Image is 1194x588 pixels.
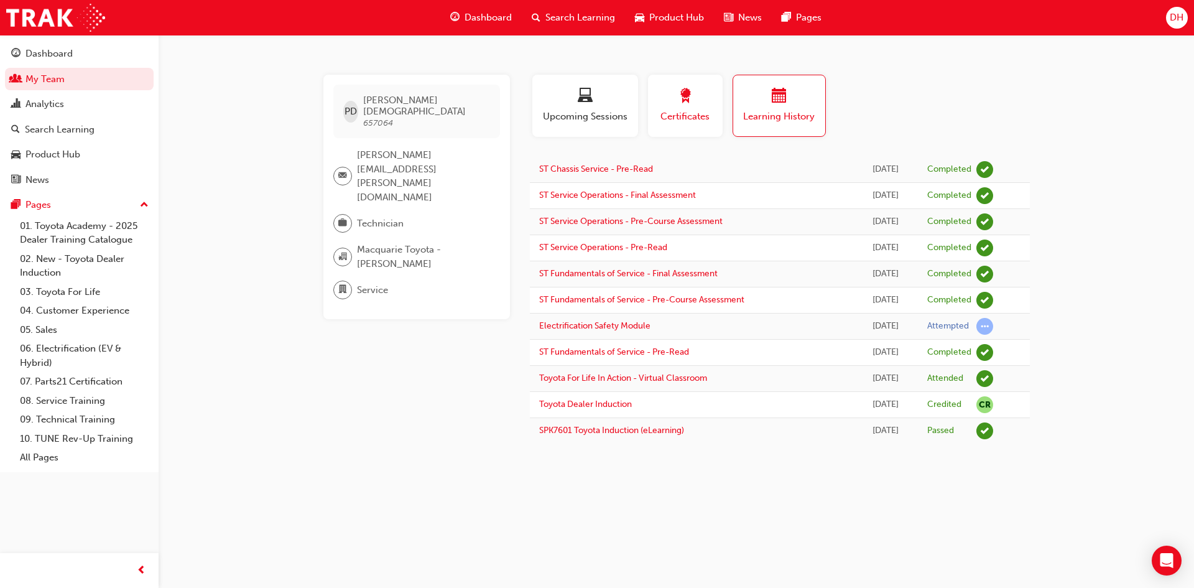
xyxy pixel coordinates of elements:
[863,215,909,229] div: Wed Aug 20 2025 16:30:43 GMT+1000 (Australian Eastern Standard Time)
[863,162,909,177] div: Tue Sep 16 2025 11:58:51 GMT+1000 (Australian Eastern Standard Time)
[15,429,154,449] a: 10. TUNE Rev-Up Training
[976,344,993,361] span: learningRecordVerb_COMPLETE-icon
[539,268,718,279] a: ST Fundamentals of Service - Final Assessment
[863,319,909,334] div: Tue Aug 12 2025 14:58:19 GMT+1000 (Australian Eastern Standard Time)
[25,97,64,111] div: Analytics
[539,164,653,174] a: ST Chassis Service - Pre-Read
[927,320,969,332] div: Attempted
[532,10,540,26] span: search-icon
[539,320,650,331] a: Electrification Safety Module
[863,293,909,307] div: Tue Aug 12 2025 15:28:14 GMT+1000 (Australian Eastern Standard Time)
[539,347,689,357] a: ST Fundamentals of Service - Pre-Read
[357,217,404,231] span: Technician
[927,347,971,358] div: Completed
[357,283,388,297] span: Service
[539,399,632,409] a: Toyota Dealer Induction
[927,399,961,411] div: Credited
[15,282,154,302] a: 03. Toyota For Life
[863,189,909,203] div: Wed Aug 20 2025 16:49:04 GMT+1000 (Australian Eastern Standard Time)
[5,143,154,166] a: Product Hub
[678,88,693,105] span: award-icon
[5,169,154,192] a: News
[11,99,21,110] span: chart-icon
[625,5,714,30] a: car-iconProduct Hub
[5,93,154,116] a: Analytics
[15,410,154,429] a: 09. Technical Training
[927,242,971,254] div: Completed
[976,266,993,282] span: learningRecordVerb_COMPLETE-icon
[440,5,522,30] a: guage-iconDashboard
[578,88,593,105] span: laptop-icon
[657,110,713,124] span: Certificates
[863,398,909,412] div: Tue Mar 25 2025 23:00:00 GMT+1100 (Australian Eastern Daylight Time)
[357,148,490,204] span: [PERSON_NAME][EMAIL_ADDRESS][PERSON_NAME][DOMAIN_NAME]
[927,425,954,437] div: Passed
[5,194,154,217] button: Pages
[772,88,787,105] span: calendar-icon
[976,213,993,230] span: learningRecordVerb_COMPLETE-icon
[15,339,154,372] a: 06. Electrification (EV & Hybrid)
[338,282,347,298] span: department-icon
[338,215,347,231] span: briefcase-icon
[863,267,909,281] div: Tue Aug 12 2025 16:09:44 GMT+1000 (Australian Eastern Standard Time)
[539,425,684,436] a: SPK7601 Toyota Induction (eLearning)
[863,345,909,360] div: Tue Aug 12 2025 14:58:10 GMT+1000 (Australian Eastern Standard Time)
[976,422,993,439] span: learningRecordVerb_PASS-icon
[863,424,909,438] div: Fri Jan 03 2025 14:55:35 GMT+1100 (Australian Eastern Daylight Time)
[1166,7,1188,29] button: DH
[927,164,971,175] div: Completed
[5,42,154,65] a: Dashboard
[539,373,707,383] a: Toyota For Life In Action - Virtual Classroom
[140,197,149,213] span: up-icon
[6,4,105,32] img: Trak
[345,105,357,119] span: PD
[539,242,667,253] a: ST Service Operations - Pre-Read
[15,391,154,411] a: 08. Service Training
[863,241,909,255] div: Mon Aug 18 2025 16:28:31 GMT+1000 (Australian Eastern Standard Time)
[11,200,21,211] span: pages-icon
[5,68,154,91] a: My Team
[648,75,723,137] button: Certificates
[137,563,146,579] span: prev-icon
[635,10,644,26] span: car-icon
[25,47,73,61] div: Dashboard
[724,10,733,26] span: news-icon
[649,11,704,25] span: Product Hub
[976,240,993,256] span: learningRecordVerb_COMPLETE-icon
[976,370,993,387] span: learningRecordVerb_ATTEND-icon
[976,396,993,413] span: null-icon
[363,118,393,128] span: 657064
[15,301,154,320] a: 04. Customer Experience
[25,173,49,187] div: News
[15,217,154,250] a: 01. Toyota Academy - 2025 Dealer Training Catalogue
[976,318,993,335] span: learningRecordVerb_ATTEMPT-icon
[5,118,154,141] a: Search Learning
[338,168,347,184] span: email-icon
[738,11,762,25] span: News
[976,161,993,178] span: learningRecordVerb_COMPLETE-icon
[976,187,993,204] span: learningRecordVerb_COMPLETE-icon
[927,294,971,306] div: Completed
[532,75,638,137] button: Upcoming Sessions
[545,11,615,25] span: Search Learning
[542,110,629,124] span: Upcoming Sessions
[11,74,21,85] span: people-icon
[15,320,154,340] a: 05. Sales
[363,95,489,117] span: [PERSON_NAME] [DEMOGRAPHIC_DATA]
[11,49,21,60] span: guage-icon
[1170,11,1183,25] span: DH
[796,11,821,25] span: Pages
[25,123,95,137] div: Search Learning
[539,216,723,226] a: ST Service Operations - Pre-Course Assessment
[863,371,909,386] div: Wed May 14 2025 15:00:00 GMT+1000 (Australian Eastern Standard Time)
[465,11,512,25] span: Dashboard
[25,147,80,162] div: Product Hub
[772,5,831,30] a: pages-iconPages
[15,250,154,282] a: 02. New - Toyota Dealer Induction
[11,124,20,136] span: search-icon
[11,175,21,186] span: news-icon
[927,268,971,280] div: Completed
[927,190,971,202] div: Completed
[5,40,154,194] button: DashboardMy TeamAnalyticsSearch LearningProduct HubNews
